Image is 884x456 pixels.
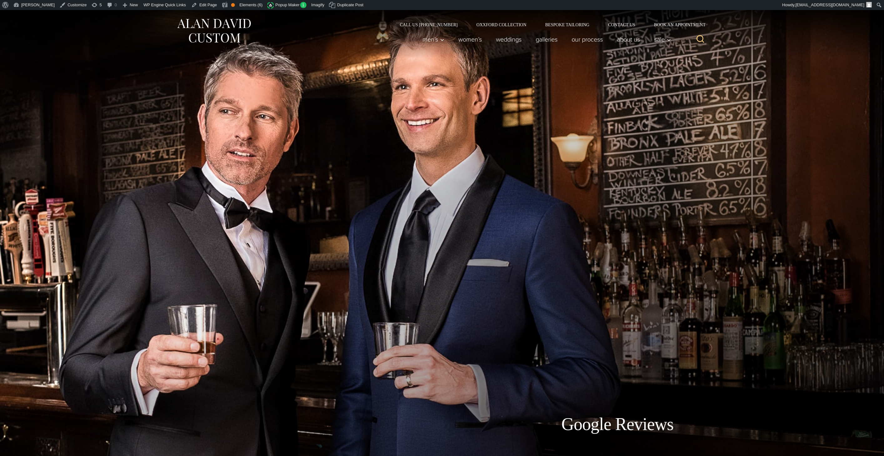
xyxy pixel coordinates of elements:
a: weddings [489,33,528,46]
nav: Primary Navigation [415,33,674,46]
h1: Google Reviews [561,414,673,435]
a: Women’s [451,33,489,46]
span: Men’s [422,36,444,43]
span: [EMAIL_ADDRESS][DOMAIN_NAME] [796,3,864,7]
span: Sale [654,36,671,43]
a: About Us [610,33,647,46]
a: Contact Us [599,23,645,27]
nav: Secondary Navigation [391,23,708,27]
div: OK [231,3,235,7]
a: Our Process [564,33,610,46]
a: Call Us [PHONE_NUMBER] [391,23,467,27]
a: Bespoke Tailoring [536,23,599,27]
a: Oxxford Collection [467,23,536,27]
span: 1 [300,2,307,8]
button: View Search Form [693,32,708,47]
img: Alan David Custom [176,17,251,45]
a: Galleries [528,33,564,46]
a: Book an Appointment [644,23,708,27]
